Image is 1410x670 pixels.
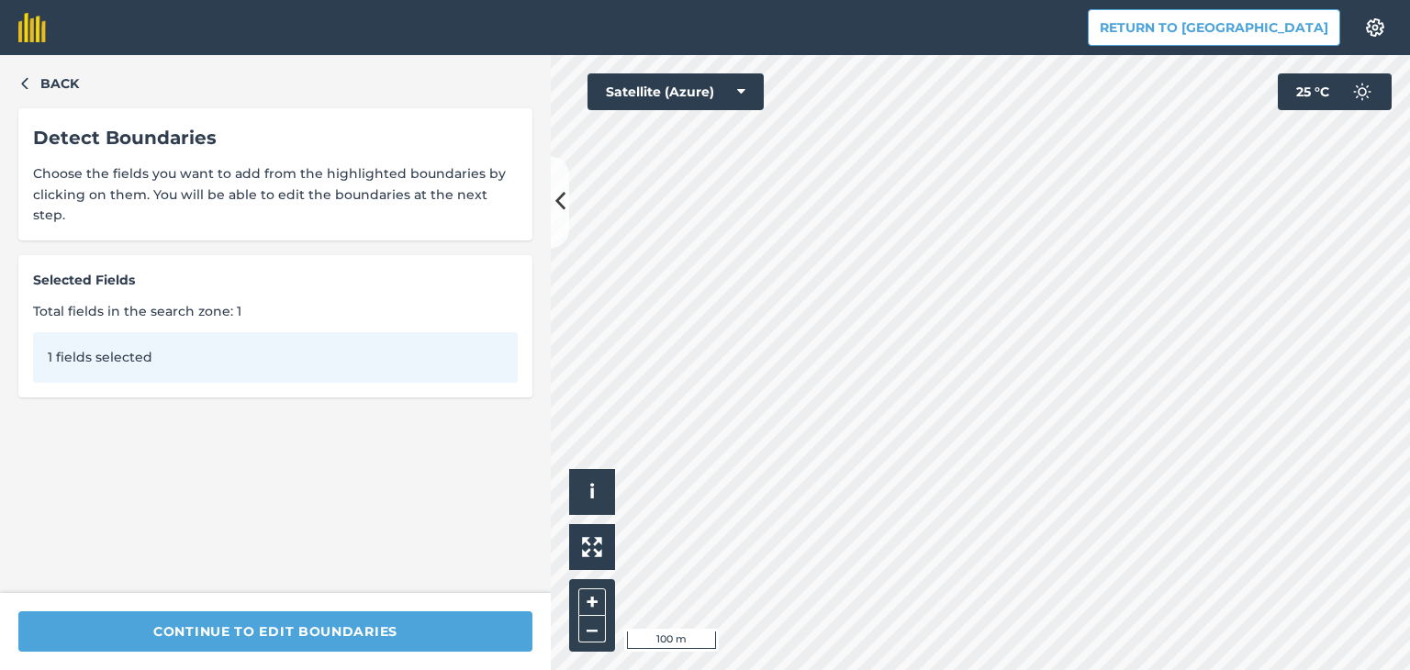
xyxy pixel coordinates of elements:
[1296,73,1329,110] span: 25 ° C
[33,270,518,290] span: Selected Fields
[587,73,764,110] button: Satellite (Azure)
[33,163,518,225] span: Choose the fields you want to add from the highlighted boundaries by clicking on them. You will b...
[1364,18,1386,37] img: A cog icon
[18,73,79,94] button: Back
[33,332,518,382] div: 1 fields selected
[569,469,615,515] button: i
[582,537,602,557] img: Four arrows, one pointing top left, one top right, one bottom right and the last bottom left
[33,301,518,321] span: Total fields in the search zone: 1
[18,611,532,652] button: Continue to edit boundaries
[18,13,46,42] img: fieldmargin Logo
[1088,9,1340,46] button: Return to [GEOGRAPHIC_DATA]
[589,480,595,503] span: i
[578,616,606,642] button: –
[1278,73,1392,110] button: 25 °C
[578,588,606,616] button: +
[40,73,79,94] span: Back
[1344,73,1381,110] img: svg+xml;base64,PD94bWwgdmVyc2lvbj0iMS4wIiBlbmNvZGluZz0idXRmLTgiPz4KPCEtLSBHZW5lcmF0b3I6IEFkb2JlIE...
[33,123,518,152] div: Detect Boundaries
